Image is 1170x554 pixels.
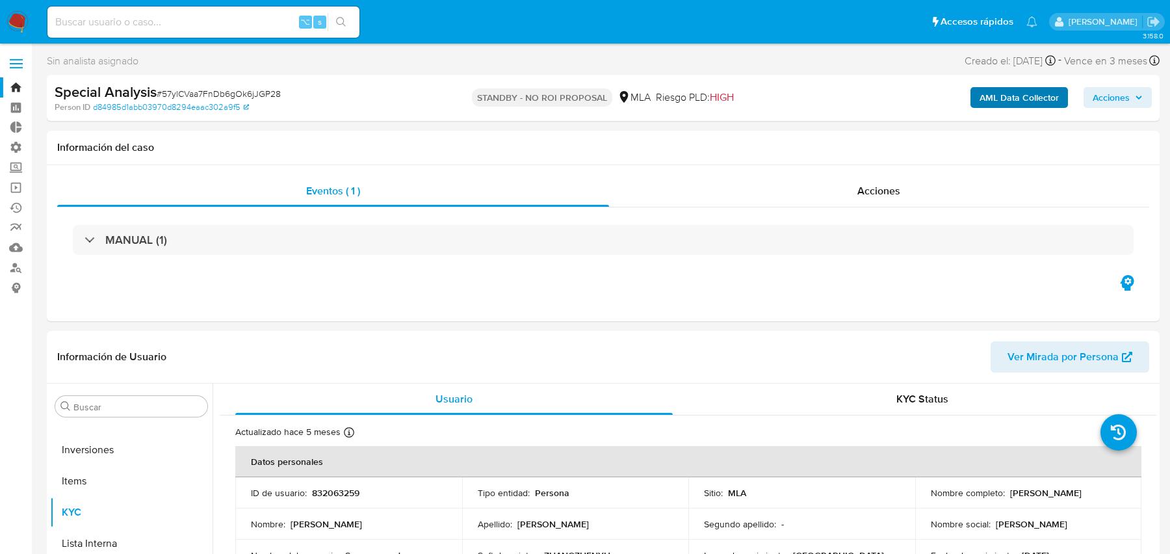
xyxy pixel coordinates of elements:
[47,54,138,68] span: Sin analista asignado
[1026,16,1037,27] a: Notificaciones
[728,487,746,499] p: MLA
[57,141,1149,154] h1: Información del caso
[157,87,281,100] span: # 57ylCVaa7FnDb6gOk6jJGP28
[996,518,1067,530] p: [PERSON_NAME]
[991,341,1149,373] button: Ver Mirada por Persona
[656,90,734,105] span: Riesgo PLD:
[60,401,71,412] button: Buscar
[704,518,776,530] p: Segundo apellido :
[73,225,1134,255] div: MANUAL (1)
[472,88,612,107] p: STANDBY - NO ROI PROPOSAL
[781,518,784,530] p: -
[478,518,512,530] p: Apellido :
[251,487,307,499] p: ID de usuario :
[105,233,167,247] h3: MANUAL (1)
[328,13,354,31] button: search-icon
[931,518,991,530] p: Nombre social :
[1069,16,1142,28] p: juan.calo@mercadolibre.com
[55,101,90,113] b: Person ID
[1010,487,1082,499] p: [PERSON_NAME]
[1058,52,1061,70] span: -
[47,14,359,31] input: Buscar usuario o caso...
[73,401,202,413] input: Buscar
[235,426,341,438] p: Actualizado hace 5 meses
[318,16,322,28] span: s
[965,52,1056,70] div: Creado el: [DATE]
[306,183,360,198] span: Eventos ( 1 )
[1147,15,1160,29] a: Salir
[931,487,1005,499] p: Nombre completo :
[478,487,530,499] p: Tipo entidad :
[1007,341,1119,373] span: Ver Mirada por Persona
[617,90,651,105] div: MLA
[50,434,213,466] button: Inversiones
[517,518,589,530] p: [PERSON_NAME]
[941,15,1013,29] span: Accesos rápidos
[55,81,157,102] b: Special Analysis
[312,487,359,499] p: 832063259
[704,487,723,499] p: Sitio :
[1084,87,1152,108] button: Acciones
[1093,87,1130,108] span: Acciones
[50,466,213,497] button: Items
[896,391,948,406] span: KYC Status
[57,350,166,363] h1: Información de Usuario
[1064,54,1147,68] span: Vence en 3 meses
[235,446,1141,477] th: Datos personales
[300,16,310,28] span: ⌥
[710,90,734,105] span: HIGH
[251,518,285,530] p: Nombre :
[291,518,362,530] p: [PERSON_NAME]
[980,87,1059,108] b: AML Data Collector
[970,87,1068,108] button: AML Data Collector
[93,101,249,113] a: d84985d1abb03970d8294eaac302a9f5
[857,183,900,198] span: Acciones
[535,487,569,499] p: Persona
[435,391,473,406] span: Usuario
[50,497,213,528] button: KYC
